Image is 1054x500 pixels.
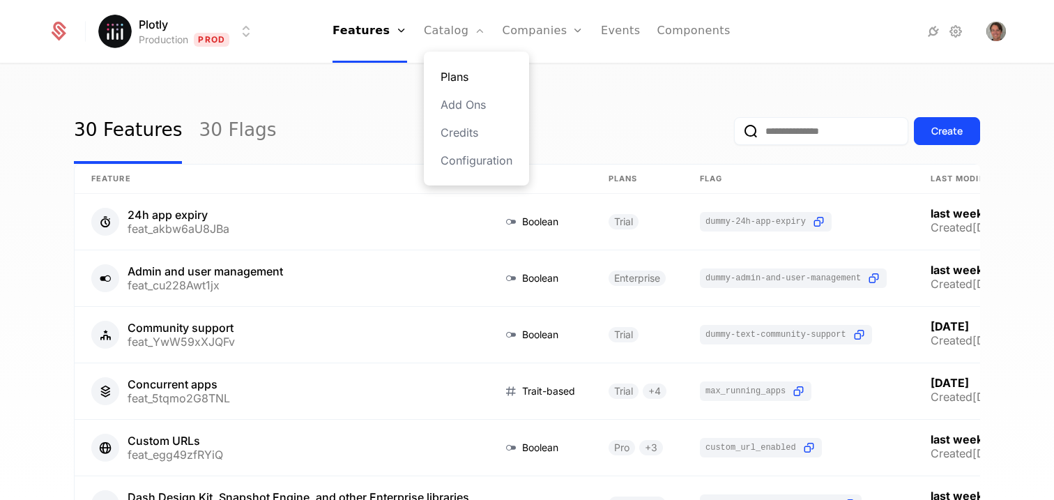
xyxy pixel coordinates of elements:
span: Prod [194,33,229,47]
a: Settings [947,23,964,40]
button: Create [914,117,980,145]
th: Feature [75,165,486,194]
img: Plotly [98,15,132,48]
a: Configuration [441,152,512,169]
img: Robert Claus [986,22,1006,41]
span: Plotly [139,16,168,33]
a: Integrations [925,23,942,40]
a: Add Ons [441,96,512,113]
th: Type [486,165,592,194]
a: 30 Features [74,98,182,164]
a: 30 Flags [199,98,276,164]
div: Create [931,124,963,138]
th: Flag [683,165,914,194]
a: Plans [441,68,512,85]
a: Credits [441,124,512,141]
th: Plans [592,165,683,194]
button: Open user button [986,22,1006,41]
div: Production [139,33,188,47]
button: Select environment [102,16,254,47]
